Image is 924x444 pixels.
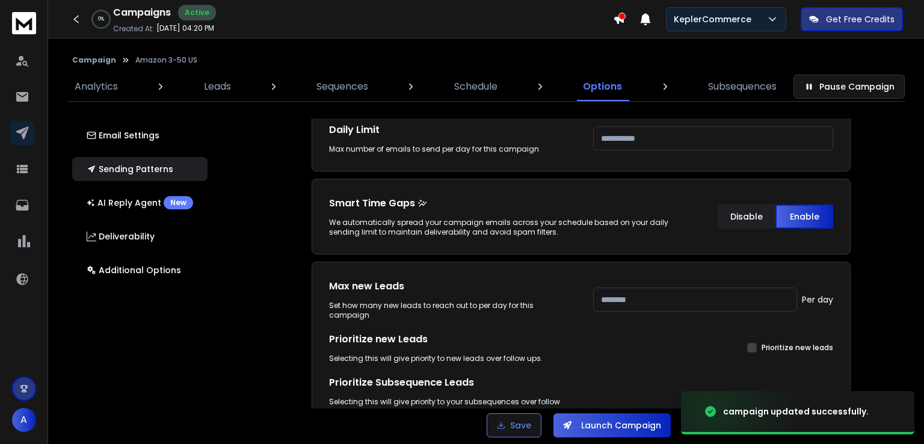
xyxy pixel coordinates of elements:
button: Enable [775,205,833,229]
p: Smart Time Gaps [329,196,694,211]
a: Analytics [67,72,125,101]
button: Deliverability [72,224,208,248]
p: Email Settings [87,129,159,141]
p: Leads [204,79,231,94]
p: Created At: [113,24,154,34]
button: Launch Campaign [553,413,671,437]
button: Save [487,413,541,437]
p: KeplerCommerce [674,13,756,25]
p: Analytics [75,79,118,94]
h1: Campaigns [113,5,171,20]
p: Per day [802,294,833,306]
div: Selecting this will give priority to new leads over follow ups. [329,354,569,363]
p: Sequences [316,79,368,94]
h1: Max new Leads [329,279,569,294]
div: New [164,196,193,209]
div: Max number of emails to send per day for this campaign [329,144,569,154]
div: Active [178,5,216,20]
p: Sending Patterns [87,163,173,175]
a: Sequences [309,72,375,101]
p: Deliverability [87,230,155,242]
button: Disable [718,205,775,229]
button: Get Free Credits [801,7,903,31]
button: Sending Patterns [72,157,208,181]
p: Subsequences [708,79,777,94]
button: AI Reply AgentNew [72,191,208,215]
p: Get Free Credits [826,13,895,25]
p: AI Reply Agent [87,196,193,209]
h1: Daily Limit [329,123,569,137]
p: Options [583,79,622,94]
button: Campaign [72,55,116,65]
button: Pause Campaign [793,75,905,99]
a: Options [576,72,629,101]
p: Additional Options [87,264,181,276]
h1: Prioritize new Leads [329,332,569,347]
p: [DATE] 04:20 PM [156,23,214,33]
a: Leads [197,72,238,101]
p: Amazon 3-50 US [135,55,197,65]
p: 0 % [98,16,104,23]
div: Set how many new leads to reach out to per day for this campaign [329,301,569,320]
div: campaign updated successfully. [723,405,869,418]
button: Additional Options [72,258,208,282]
a: Subsequences [701,72,784,101]
button: A [12,408,36,432]
a: Schedule [447,72,505,101]
img: logo [12,12,36,34]
p: Schedule [454,79,497,94]
div: We automatically spread your campaign emails across your schedule based on your daily sending lim... [329,218,694,237]
button: Email Settings [72,123,208,147]
div: Selecting this will give priority to your subsequences over follow ups. Will be ignored if subseq... [329,397,569,416]
h1: Prioritize Subsequence Leads [329,375,569,390]
label: Prioritize new leads [762,343,833,353]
